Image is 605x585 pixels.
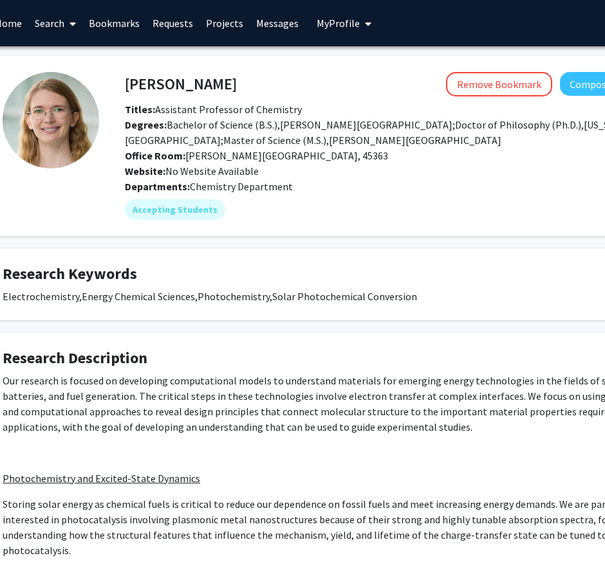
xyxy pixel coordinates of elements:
u: Photochemistry and Excited-State Dynamics [3,472,200,485]
iframe: Chat [10,527,55,575]
span: No Website Available [125,165,259,177]
a: Messages [250,1,305,46]
h4: [PERSON_NAME] [125,72,237,96]
a: Bookmarks [82,1,146,46]
b: Titles: [125,103,155,116]
mat-chip: Accepting Students [125,199,225,220]
b: Office Room: [125,149,185,162]
span: Chemistry Department [190,180,293,193]
a: Projects [200,1,250,46]
span: [PERSON_NAME][GEOGRAPHIC_DATA], 45363 [125,149,388,162]
b: Website: [125,165,165,177]
button: Remove Bookmark [446,72,552,96]
b: Degrees: [125,118,167,131]
a: Requests [146,1,200,46]
span: My Profile [317,17,360,30]
span: Assistant Professor of Chemistry [125,103,302,116]
b: Departments: [125,180,190,193]
img: Profile Picture [3,72,99,168]
a: Search [28,1,82,46]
